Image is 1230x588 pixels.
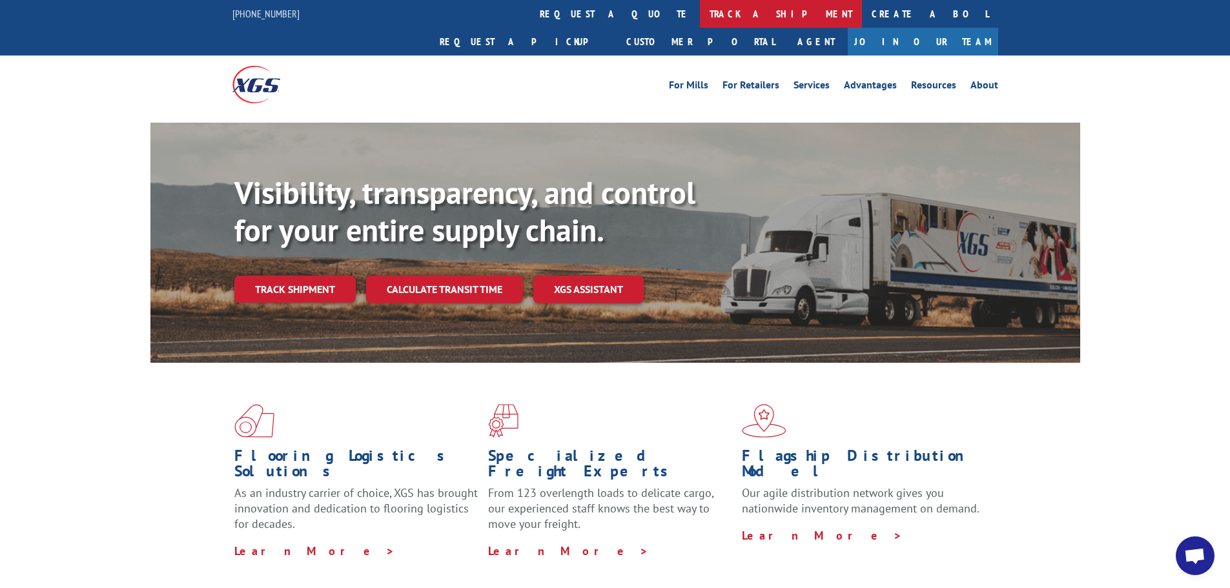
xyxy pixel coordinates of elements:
a: Learn More > [742,528,903,543]
a: Track shipment [234,276,356,303]
a: [PHONE_NUMBER] [232,7,300,20]
img: xgs-icon-focused-on-flooring-red [488,404,518,438]
a: Advantages [844,80,897,94]
b: Visibility, transparency, and control for your entire supply chain. [234,172,695,250]
a: XGS ASSISTANT [533,276,644,303]
a: Resources [911,80,956,94]
a: For Retailers [723,80,779,94]
a: Request a pickup [430,28,617,56]
h1: Specialized Freight Experts [488,448,732,485]
a: About [970,80,998,94]
img: xgs-icon-flagship-distribution-model-red [742,404,786,438]
a: Open chat [1176,536,1215,575]
h1: Flagship Distribution Model [742,448,986,485]
a: Customer Portal [617,28,784,56]
a: Learn More > [488,543,649,558]
span: As an industry carrier of choice, XGS has brought innovation and dedication to flooring logistics... [234,485,478,531]
p: From 123 overlength loads to delicate cargo, our experienced staff knows the best way to move you... [488,485,732,543]
a: Learn More > [234,543,395,558]
a: Services [794,80,830,94]
h1: Flooring Logistics Solutions [234,448,478,485]
a: Agent [784,28,848,56]
a: Join Our Team [848,28,998,56]
a: For Mills [669,80,708,94]
a: Calculate transit time [366,276,523,303]
span: Our agile distribution network gives you nationwide inventory management on demand. [742,485,979,516]
img: xgs-icon-total-supply-chain-intelligence-red [234,404,274,438]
